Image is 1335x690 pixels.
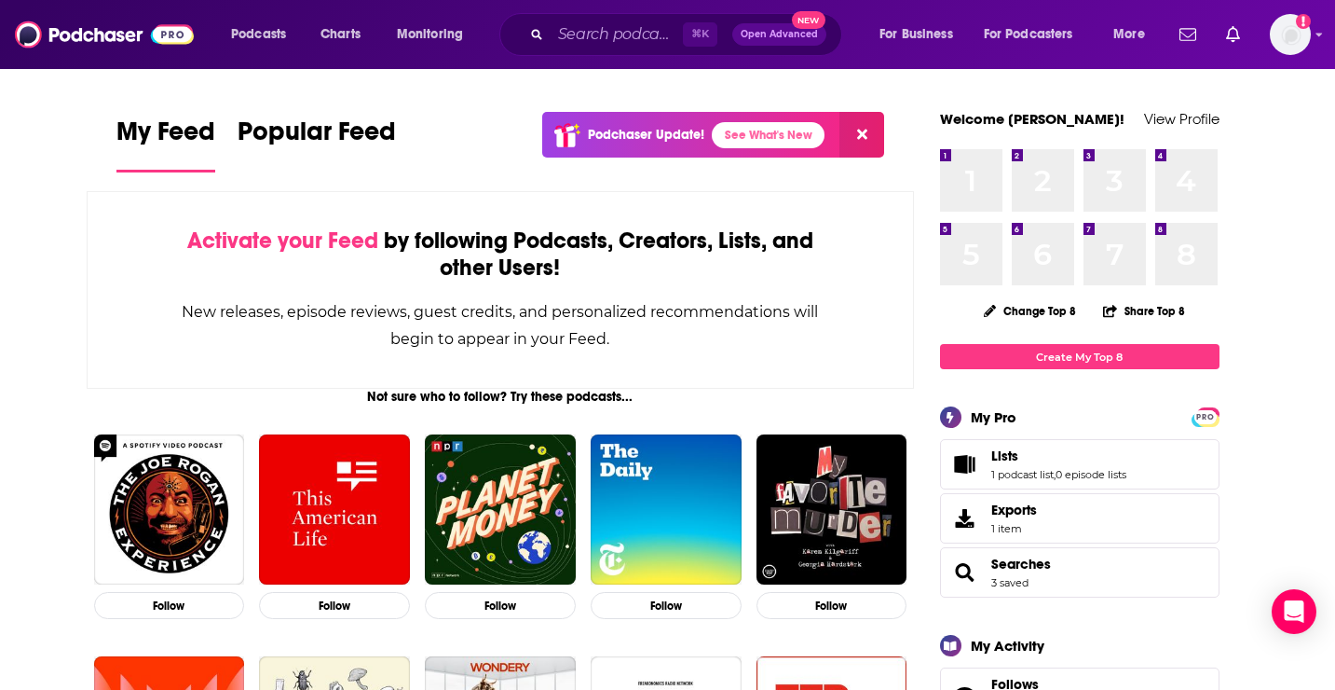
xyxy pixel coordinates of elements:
[591,592,742,619] button: Follow
[308,20,372,49] a: Charts
[712,122,824,148] a: See What's New
[940,547,1219,598] span: Searches
[991,448,1126,464] a: Lists
[947,451,984,477] a: Lists
[756,592,907,619] button: Follow
[425,592,576,619] button: Follow
[732,23,826,46] button: Open AdvancedNew
[971,408,1016,426] div: My Pro
[397,21,463,48] span: Monitoring
[947,559,984,586] a: Searches
[1172,19,1204,50] a: Show notifications dropdown
[940,344,1219,369] a: Create My Top 8
[991,468,1054,481] a: 1 podcast list
[1054,468,1056,481] span: ,
[984,21,1073,48] span: For Podcasters
[991,556,1051,573] a: Searches
[231,21,286,48] span: Podcasts
[973,299,1088,323] button: Change Top 8
[1056,468,1126,481] a: 0 episode lists
[972,20,1100,49] button: open menu
[940,439,1219,490] span: Lists
[517,13,860,56] div: Search podcasts, credits, & more...
[971,637,1044,655] div: My Activity
[116,116,215,159] span: My Feed
[683,22,717,47] span: ⌘ K
[384,20,487,49] button: open menu
[1219,19,1247,50] a: Show notifications dropdown
[15,17,194,52] img: Podchaser - Follow, Share and Rate Podcasts
[1296,14,1311,29] svg: Add a profile image
[425,435,576,586] img: Planet Money
[940,493,1219,544] a: Exports
[991,502,1037,518] span: Exports
[87,389,915,405] div: Not sure who to follow? Try these podcasts...
[1272,589,1316,634] div: Open Intercom Messenger
[187,227,378,255] span: Activate your Feed
[181,228,821,282] div: by following Podcasts, Creators, Lists, and other Users!
[94,592,245,619] button: Follow
[741,30,818,39] span: Open Advanced
[1270,14,1311,55] span: Logged in as christinasburch
[1194,410,1217,424] span: PRO
[551,20,683,49] input: Search podcasts, credits, & more...
[116,116,215,172] a: My Feed
[1102,293,1186,329] button: Share Top 8
[1270,14,1311,55] button: Show profile menu
[947,505,984,531] span: Exports
[940,110,1124,128] a: Welcome [PERSON_NAME]!
[238,116,396,172] a: Popular Feed
[1194,409,1217,423] a: PRO
[991,448,1018,464] span: Lists
[1144,110,1219,128] a: View Profile
[218,20,310,49] button: open menu
[588,127,704,143] p: Podchaser Update!
[181,298,821,352] div: New releases, episode reviews, guest credits, and personalized recommendations will begin to appe...
[792,11,825,29] span: New
[1113,21,1145,48] span: More
[991,576,1028,589] a: 3 saved
[756,435,907,586] img: My Favorite Murder with Karen Kilgariff and Georgia Hardstark
[238,116,396,159] span: Popular Feed
[1100,20,1168,49] button: open menu
[879,21,953,48] span: For Business
[259,592,410,619] button: Follow
[866,20,976,49] button: open menu
[991,522,1037,535] span: 1 item
[94,435,245,586] img: The Joe Rogan Experience
[259,435,410,586] img: This American Life
[1270,14,1311,55] img: User Profile
[591,435,742,586] img: The Daily
[320,21,361,48] span: Charts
